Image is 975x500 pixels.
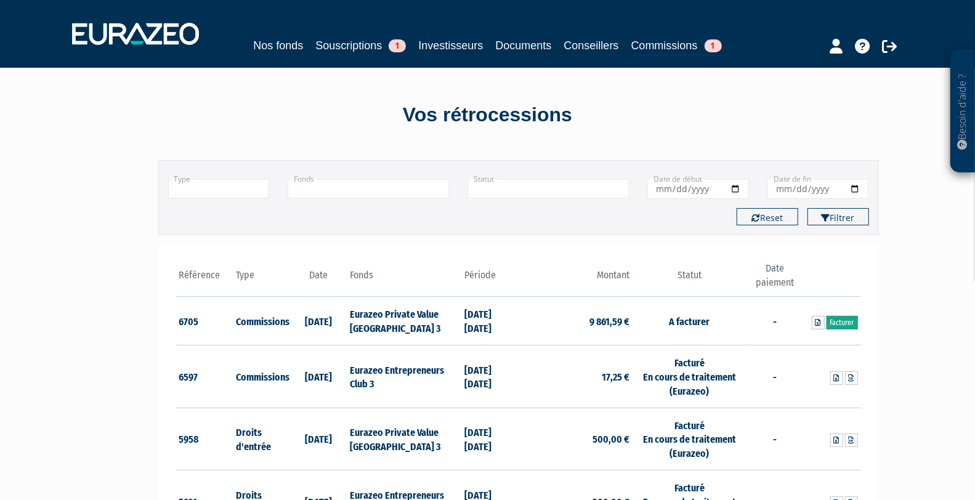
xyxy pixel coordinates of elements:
button: Reset [737,208,798,225]
td: A facturer [633,297,746,345]
td: 17,25 € [519,345,633,408]
th: Période [461,262,519,297]
td: - [746,297,804,345]
th: Date paiement [746,262,804,297]
td: Commissions [233,345,290,408]
p: Besoin d'aide ? [956,56,970,167]
td: 6597 [176,345,233,408]
a: Nos fonds [253,37,303,54]
td: 6705 [176,297,233,345]
td: [DATE] [290,408,347,470]
td: Eurazeo Private Value [GEOGRAPHIC_DATA] 3 [347,408,461,470]
th: Référence [176,262,233,297]
td: Eurazeo Private Value [GEOGRAPHIC_DATA] 3 [347,297,461,345]
td: Facturé En cours de traitement (Eurazeo) [633,345,746,408]
th: Fonds [347,262,461,297]
th: Statut [633,262,746,297]
a: Souscriptions1 [315,37,406,54]
button: Filtrer [807,208,869,225]
th: Montant [519,262,633,297]
img: 1732889491-logotype_eurazeo_blanc_rvb.png [72,23,199,45]
td: [DATE] [DATE] [461,345,519,408]
a: Facturer [827,316,858,329]
td: [DATE] [290,297,347,345]
td: 5958 [176,408,233,470]
td: Commissions [233,297,290,345]
td: [DATE] [290,345,347,408]
td: - [746,408,804,470]
a: Conseillers [564,37,619,54]
td: Facturé En cours de traitement (Eurazeo) [633,408,746,470]
th: Type [233,262,290,297]
a: Investisseurs [418,37,483,54]
td: [DATE] [DATE] [461,408,519,470]
td: 500,00 € [519,408,633,470]
td: Droits d'entrée [233,408,290,470]
td: - [746,345,804,408]
div: Vos rétrocessions [137,101,839,129]
td: Eurazeo Entrepreneurs Club 3 [347,345,461,408]
td: [DATE] [DATE] [461,297,519,345]
span: 1 [705,39,722,52]
td: 9 861,59 € [519,297,633,345]
a: Documents [496,37,552,54]
span: 1 [389,39,406,52]
a: Commissions1 [631,37,722,56]
th: Date [290,262,347,297]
